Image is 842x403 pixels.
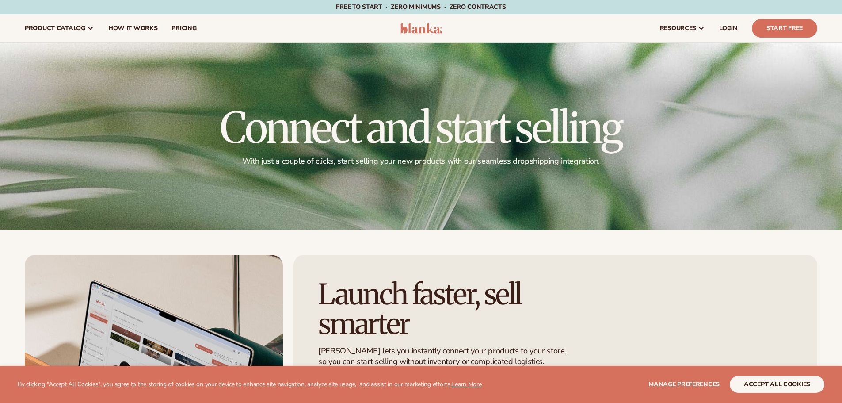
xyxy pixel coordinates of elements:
a: LOGIN [712,14,745,42]
a: pricing [164,14,203,42]
h1: Connect and start selling [220,107,621,149]
a: Start Free [752,19,817,38]
button: accept all cookies [730,376,824,393]
p: [PERSON_NAME] lets you instantly connect your products to your store, so you can start selling wi... [318,346,568,367]
a: How It Works [101,14,165,42]
span: Free to start · ZERO minimums · ZERO contracts [336,3,506,11]
span: resources [660,25,696,32]
span: LOGIN [719,25,738,32]
p: By clicking "Accept All Cookies", you agree to the storing of cookies on your device to enhance s... [18,381,482,388]
a: product catalog [18,14,101,42]
a: resources [653,14,712,42]
h2: Launch faster, sell smarter [318,280,587,339]
span: Manage preferences [648,380,720,388]
span: How It Works [108,25,158,32]
span: pricing [171,25,196,32]
a: Learn More [451,380,481,388]
span: product catalog [25,25,85,32]
p: With just a couple of clicks, start selling your new products with our seamless dropshipping inte... [220,156,621,166]
button: Manage preferences [648,376,720,393]
img: logo [400,23,442,34]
